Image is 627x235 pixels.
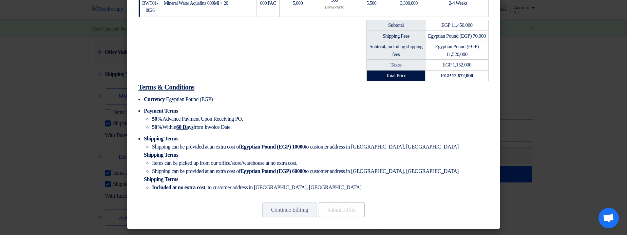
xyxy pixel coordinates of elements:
[319,4,350,10] div: (10%) VAT10
[428,33,486,39] span: Egyptian Pound (EGP) 70,000
[144,176,178,182] span: Shipping Terms
[144,108,178,114] span: Payment Terms
[319,202,365,217] button: Submit Offer
[367,70,425,81] td: Total Price
[598,208,619,228] div: Open chat
[176,124,193,130] u: 60 Days
[166,96,213,102] span: Egyptian Pound (EGP)
[367,20,425,31] td: Subtotal
[435,44,479,57] span: Egyptian Pound (EGP) 11,520,000
[442,62,471,67] span: EGP 1,152,000
[425,20,489,31] td: EGP 11,450,000
[367,60,425,71] td: Taxes
[144,96,165,102] span: Currency
[152,124,232,130] span: Within from Invoice Date.
[241,144,305,150] strong: Egyptian Pound (EGP) 10000
[262,202,317,217] button: Continue Editing
[152,167,489,175] li: Shipping can be provided at an extra cost of to customer address in [GEOGRAPHIC_DATA], [GEOGRAPHI...
[241,168,305,174] strong: Egyptian Pound (EGP) 60000
[152,143,489,151] li: Shipping can be provided at an extra cost of to customer address in [GEOGRAPHIC_DATA], [GEOGRAPHI...
[400,1,418,6] span: 3,300,000
[293,1,303,6] span: 5,000
[152,116,243,122] span: Advance Payment Upon Receiving PO,
[152,183,489,192] li: , to customer address in [GEOGRAPHIC_DATA], [GEOGRAPHIC_DATA]
[138,83,194,91] u: Terms & Conditions
[152,184,205,190] strong: Included at no extra cost
[152,124,163,130] strong: 50%
[367,31,425,41] td: Shipping Fees
[366,1,376,6] span: 5,500
[144,136,178,141] span: Shipping Terms
[144,152,178,158] span: Shipping Terms
[152,159,489,167] li: Items can be picked up from our office/store/warehouse at no extra cost.
[449,1,468,6] span: 2-4 Weeks
[152,116,163,122] strong: 50%
[441,73,473,78] strong: EGP 12,672,000
[367,41,425,60] td: Subtotal, including shipping fees
[260,1,276,6] span: 600 PAC
[164,1,228,6] span: Mineral Water Aquafina 600Ml × 20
